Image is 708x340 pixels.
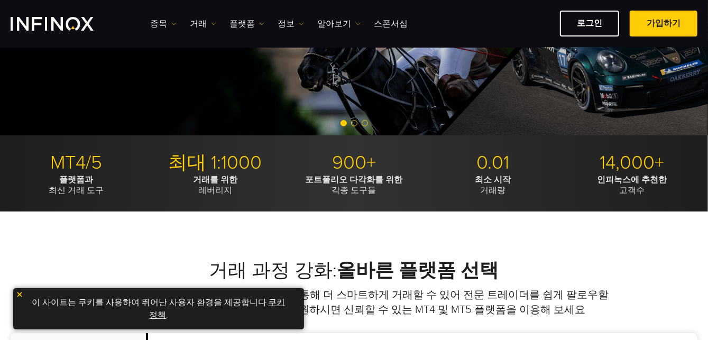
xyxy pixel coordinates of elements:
img: yellow close icon [16,291,23,298]
a: 거래 [190,17,216,30]
span: Go to slide 2 [351,120,357,126]
p: 고객수 [566,174,697,196]
strong: 최소 시작 [475,174,511,185]
span: Go to slide 1 [341,120,347,126]
a: 가입하기 [630,11,697,36]
a: 스폰서십 [374,17,408,30]
a: 정보 [278,17,304,30]
strong: 포트폴리오 다각화를 위한 [305,174,402,185]
strong: 올바른 플랫폼 선택 [337,259,499,282]
p: 0.01 [427,151,558,174]
p: 거래량 [427,174,558,196]
p: 각종 도구들 [289,174,420,196]
p: 최고의 카피 트레이딩 플랫폼인 IX Social을 통해 더 스마트하게 거래할 수 있어 전문 트레이더를 쉽게 팔로우할 수 있습니다. 더 넓은 트레이딩 경험을 원하시면 신뢰할 수... [98,288,611,317]
strong: 플랫폼과 [59,174,93,185]
strong: 거래를 위한 [193,174,237,185]
a: 플랫폼 [229,17,264,30]
p: 최신 거래 도구 [11,174,142,196]
a: 로그인 [560,11,619,36]
p: 이 사이트는 쿠키를 사용하여 뛰어난 사용자 환경을 제공합니다. . [19,293,299,324]
p: 900+ [289,151,420,174]
p: 14,000+ [566,151,697,174]
h2: 거래 과정 강화: [11,259,697,282]
p: 최대 1:1000 [150,151,281,174]
strong: 인피녹스에 추천한 [597,174,667,185]
span: Go to slide 3 [362,120,368,126]
a: INFINOX Logo [11,17,118,31]
p: 레버리지 [150,174,281,196]
a: 알아보기 [317,17,361,30]
a: 종목 [150,17,177,30]
p: MT4/5 [11,151,142,174]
